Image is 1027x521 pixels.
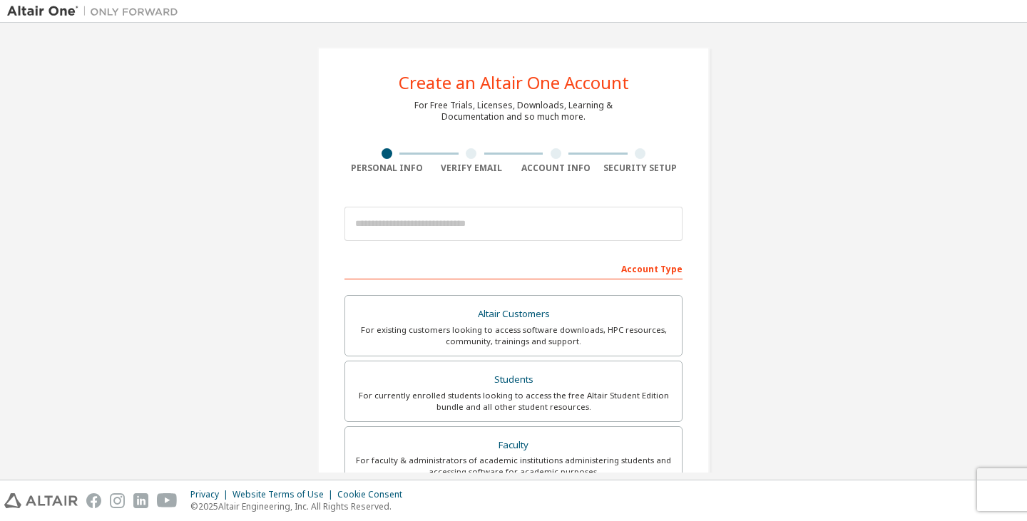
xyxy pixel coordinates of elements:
[190,500,411,512] p: © 2025 Altair Engineering, Inc. All Rights Reserved.
[86,493,101,508] img: facebook.svg
[354,390,673,413] div: For currently enrolled students looking to access the free Altair Student Edition bundle and all ...
[344,163,429,174] div: Personal Info
[414,100,613,123] div: For Free Trials, Licenses, Downloads, Learning & Documentation and so much more.
[354,455,673,478] div: For faculty & administrators of academic institutions administering students and accessing softwa...
[429,163,514,174] div: Verify Email
[233,489,337,500] div: Website Terms of Use
[344,257,683,279] div: Account Type
[133,493,148,508] img: linkedin.svg
[354,324,673,347] div: For existing customers looking to access software downloads, HPC resources, community, trainings ...
[110,493,125,508] img: instagram.svg
[354,435,673,455] div: Faculty
[157,493,178,508] img: youtube.svg
[4,493,78,508] img: altair_logo.svg
[354,370,673,390] div: Students
[7,4,185,19] img: Altair One
[354,304,673,324] div: Altair Customers
[598,163,683,174] div: Security Setup
[190,489,233,500] div: Privacy
[337,489,411,500] div: Cookie Consent
[399,74,629,91] div: Create an Altair One Account
[513,163,598,174] div: Account Info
